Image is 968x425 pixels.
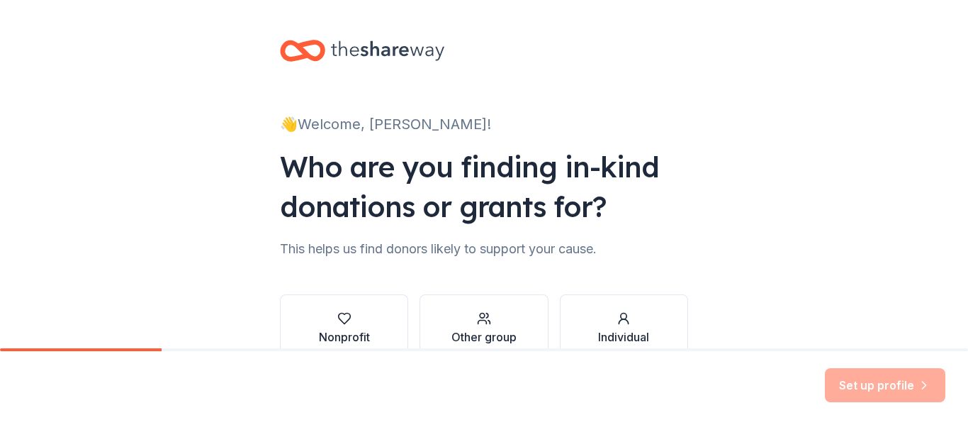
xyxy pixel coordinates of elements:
div: Who are you finding in-kind donations or grants for? [280,147,688,226]
div: Other group [451,329,517,346]
div: Individual [598,329,649,346]
button: Other group [420,294,548,363]
button: Nonprofit [280,294,408,363]
div: Nonprofit [319,329,370,346]
div: This helps us find donors likely to support your cause. [280,238,688,260]
div: 👋 Welcome, [PERSON_NAME]! [280,113,688,136]
button: Individual [560,294,688,363]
